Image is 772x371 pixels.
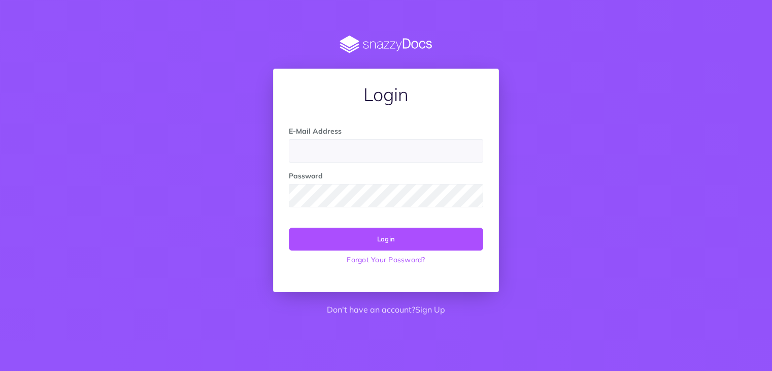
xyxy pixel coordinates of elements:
a: Sign Up [415,304,445,315]
a: Forgot Your Password? [289,251,483,269]
label: Password [289,170,323,181]
img: SnazzyDocs Logo [273,36,499,53]
h1: Login [289,84,483,105]
button: Login [289,228,483,250]
p: Don't have an account? [273,303,499,317]
label: E-Mail Address [289,126,342,137]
